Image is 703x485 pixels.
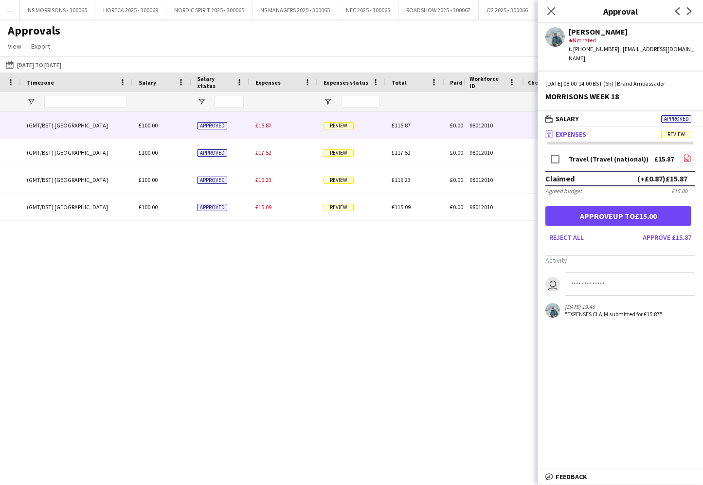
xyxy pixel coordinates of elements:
div: (+£0.87) £15.87 [637,174,687,183]
span: Expenses [556,130,586,139]
span: Feedback [556,472,587,481]
span: £100.00 [139,203,158,211]
span: Paid [450,79,463,86]
button: Approve £15.87 [639,230,695,245]
mat-expansion-panel-header: Feedback [538,469,703,484]
h3: Approval [538,5,703,18]
span: Review [661,131,691,138]
button: Open Filter Menu [324,97,332,106]
span: £16.23 [255,176,271,183]
button: NEC 2025 - 300068 [338,0,398,19]
div: Not rated [569,36,695,45]
span: Export [31,42,50,51]
div: Travel (Travel (national)) [569,156,649,163]
div: ExpensesReview [538,142,703,330]
span: Approved [661,115,691,123]
span: View [8,42,21,51]
div: (GMT/BST) [GEOGRAPHIC_DATA] [21,194,133,220]
div: (GMT/BST) [GEOGRAPHIC_DATA] [21,166,133,193]
button: NORDIC SPIRIT 2025 - 300065 [166,0,252,19]
h3: Activity [545,256,695,265]
span: £0.00 [450,203,463,211]
div: (GMT/BST) [GEOGRAPHIC_DATA] [21,112,133,139]
button: Approveup to£15.00 [545,206,691,226]
span: £116.23 [392,176,411,183]
div: "EXPENSES CLAIM submitted for £15.87" [565,310,662,318]
button: Reject all [545,230,588,245]
button: Open Filter Menu [197,97,206,106]
div: [DATE] 08:00-14:00 BST (6h) | Brand Ambassador [545,79,695,88]
span: £0.00 [450,176,463,183]
div: 98012010 [464,139,522,166]
input: Expenses status Filter Input [341,96,380,108]
span: Timezone [27,79,54,86]
span: £100.00 [139,176,158,183]
mat-expansion-panel-header: ExpensesReview [538,127,703,142]
span: Workforce ID [469,75,505,90]
span: Approved [197,204,227,211]
div: Agreed budget [545,187,582,195]
span: £100.00 [139,149,158,156]
a: View [4,40,25,53]
input: Salary status Filter Input [215,96,244,108]
button: NS MANAGERS 2025 - 300065 [252,0,338,19]
span: £117.52 [392,149,411,156]
span: Review [324,177,354,184]
span: £100.00 [139,122,158,129]
div: £15.87 [654,156,674,163]
span: £0.00 [450,149,463,156]
span: £0.00 [450,122,463,129]
button: ROADSHOW 2025 - 300067 [398,0,479,19]
span: Review [324,204,354,211]
input: Timezone Filter Input [44,96,127,108]
div: [DATE] 19:46 [565,303,662,310]
div: t. [PHONE_NUMBER] | [EMAIL_ADDRESS][DOMAIN_NAME] [569,45,695,62]
span: Review [324,149,354,157]
span: Approved [197,177,227,184]
app-user-avatar: Zeeshan Haider [545,303,560,318]
div: 98012010 [464,112,522,139]
span: Total [392,79,407,86]
a: Export [27,40,54,53]
span: Expenses status [324,79,368,86]
div: Claimed [545,174,575,183]
span: £115.87 [392,122,411,129]
div: MORRISONS WEEK 18 [545,92,695,101]
div: 98012010 [464,166,522,193]
div: [PERSON_NAME] [569,27,695,36]
span: £15.09 [255,203,271,211]
span: Approved [197,149,227,157]
span: £15.87 [255,122,271,129]
button: [DATE] to [DATE] [4,59,63,71]
span: Approved [197,122,227,129]
span: Salary status [197,75,232,90]
div: 98012010 [464,194,522,220]
span: Expenses [255,79,281,86]
button: Open Filter Menu [27,97,36,106]
span: Review [324,122,354,129]
mat-expansion-panel-header: SalaryApproved [538,111,703,126]
span: Salary [556,114,579,123]
button: O2 2025 - 300066 [479,0,536,19]
span: £17.52 [255,149,271,156]
span: Salary [139,79,156,86]
div: £15.00 [671,187,687,195]
button: UNI TOUR - 300067 [536,0,598,19]
div: (GMT/BST) [GEOGRAPHIC_DATA] [21,139,133,166]
button: HORECA 2025 - 300069 [95,0,166,19]
span: Check-In [528,79,551,86]
button: NS MORRISONS - 300065 [20,0,95,19]
span: £115.09 [392,203,411,211]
